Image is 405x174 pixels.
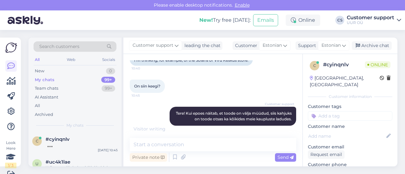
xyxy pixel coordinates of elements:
[199,16,251,24] div: Try free [DATE]:
[65,56,77,64] div: Web
[133,42,173,49] span: Customer support
[253,14,278,26] button: Emails
[132,66,155,71] span: 10:40
[102,85,115,92] div: 99+
[335,16,344,25] div: CS
[182,42,221,49] div: leading the chat
[277,154,294,160] span: Send
[35,103,40,109] div: All
[98,148,118,153] div: [DATE] 10:45
[130,126,296,132] div: Visitor writing
[35,68,44,74] div: New
[313,63,316,68] span: c
[199,17,213,23] b: New!
[233,42,257,49] div: Customer
[263,42,282,49] span: Estonian
[35,77,54,83] div: My chats
[46,159,70,165] span: #uc4k1lae
[265,102,294,106] span: Customer support
[308,133,385,140] input: Add name
[308,150,345,159] div: Request email
[35,111,53,118] div: Archived
[347,15,401,25] a: Customer supportUUR OÜ
[308,144,392,150] p: Customer email
[308,94,392,99] div: Customer information
[308,111,392,121] input: Add a tag
[296,42,316,49] div: Support
[134,84,160,88] span: On siin keegi?
[34,56,41,64] div: All
[5,43,17,53] img: Askly Logo
[286,15,320,26] div: Online
[36,139,39,143] span: c
[323,61,365,69] div: # cyinqnlv
[101,56,116,64] div: Socials
[106,68,115,74] div: 0
[347,20,394,25] div: UUR OÜ
[35,161,39,166] span: u
[5,140,16,168] div: Look Here
[35,94,58,100] div: AI Assistant
[310,75,380,88] div: [GEOGRAPHIC_DATA], [GEOGRAPHIC_DATA]
[66,123,84,128] span: My chats
[233,2,252,8] span: Enable
[39,43,79,50] span: Search customers
[321,42,341,49] span: Estonian
[46,136,70,142] span: #cyinqnlv
[308,103,392,110] p: Customer tags
[101,77,115,83] div: 99+
[308,123,392,130] p: Customer name
[130,55,253,66] div: I'm thinking, for example, of the Solaris or Viru Keskus store.
[132,93,155,98] span: 10:45
[130,153,167,162] div: Private note
[347,15,394,20] div: Customer support
[352,41,392,50] div: Archive chat
[5,163,16,168] div: 1 / 3
[365,61,390,68] span: Online
[308,161,392,168] p: Customer phone
[35,85,58,92] div: Team chats
[176,111,293,121] span: Tere! Kui epoes näitab, et toode on välja müüdud, siis kahjuks on toode otsas ka kõikides meie ka...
